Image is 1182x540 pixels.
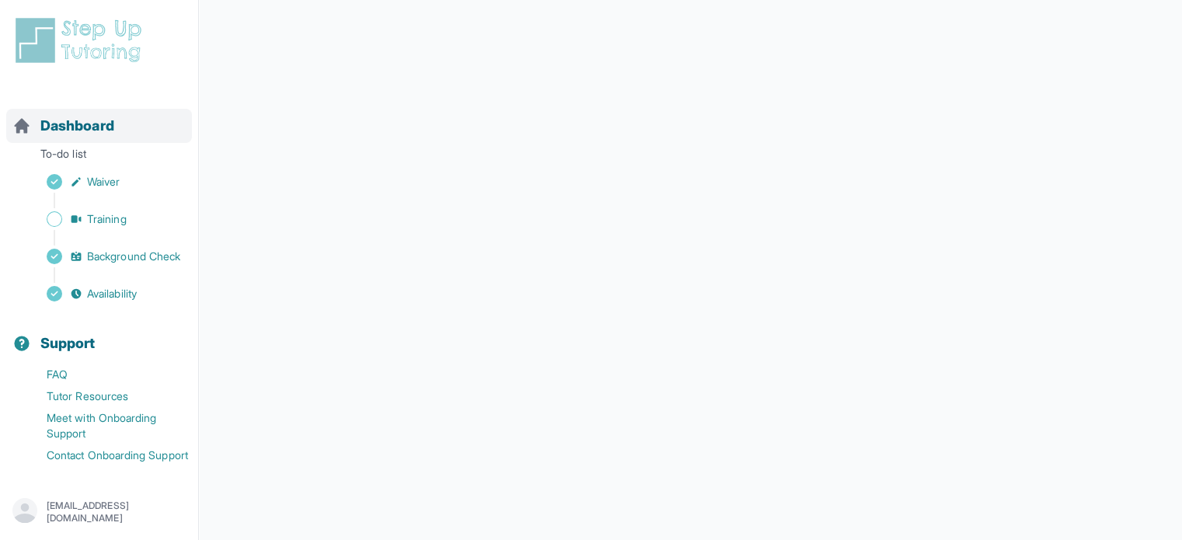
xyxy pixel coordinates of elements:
span: Background Check [87,249,180,264]
a: FAQ [12,364,198,385]
span: Training [87,211,127,227]
a: Training [12,208,198,230]
img: logo [12,16,151,65]
span: Dashboard [40,115,114,137]
a: Contact Onboarding Support [12,444,198,466]
button: [EMAIL_ADDRESS][DOMAIN_NAME] [12,498,186,526]
a: Availability [12,283,198,305]
a: Waiver [12,171,198,193]
button: Support [6,308,192,361]
span: Support [40,333,96,354]
a: Dashboard [12,115,114,137]
button: Dashboard [6,90,192,143]
a: Background Check [12,246,198,267]
p: [EMAIL_ADDRESS][DOMAIN_NAME] [47,500,186,524]
p: To-do list [6,146,192,168]
a: Meet with Onboarding Support [12,407,198,444]
span: Waiver [87,174,120,190]
span: Availability [87,286,137,301]
a: Tutor Resources [12,385,198,407]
